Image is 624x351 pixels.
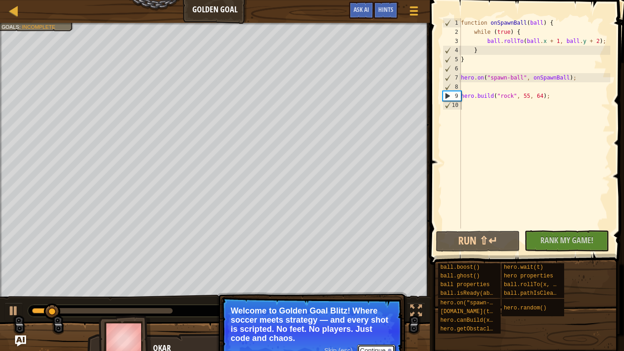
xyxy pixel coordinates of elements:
[443,27,461,37] div: 2
[443,37,461,46] div: 3
[402,2,425,23] button: Show game menu
[504,264,543,271] span: hero.wait(t)
[440,273,480,279] span: ball.ghost()
[440,317,503,324] span: hero.canBuild(x, y)
[5,303,23,321] button: Ctrl + P: Play
[443,18,461,27] div: 1
[354,5,369,14] span: Ask AI
[378,5,393,14] span: Hints
[436,231,520,252] button: Run ⇧↵
[440,290,509,297] span: ball.isReady(ability)
[504,282,560,288] span: ball.rollTo(x, y)
[504,305,547,311] span: hero.random()
[15,335,26,346] button: Ask AI
[504,273,553,279] span: hero properties
[443,101,461,110] div: 10
[443,82,461,91] div: 8
[19,24,22,30] span: :
[440,300,519,306] span: hero.on("spawn-ball", f)
[440,326,519,332] span: hero.getObstacleAt(x, y)
[443,91,461,101] div: 9
[231,306,393,343] p: Welcome to Golden Goal Blitz! Where soccer meets strategy — and every shot is scripted. No feet. ...
[504,290,576,297] span: ball.pathIsClear(x, y)
[440,308,523,315] span: [DOMAIN_NAME](type, x, y)
[443,46,461,55] div: 4
[540,234,593,246] span: Rank My Game!
[349,2,374,19] button: Ask AI
[440,282,490,288] span: ball properties
[407,303,425,321] button: Toggle fullscreen
[443,73,461,82] div: 7
[443,55,461,64] div: 5
[22,24,55,30] span: Incomplete
[1,24,19,30] span: Goals
[524,230,609,251] button: Rank My Game!
[440,264,480,271] span: ball.boost()
[443,64,461,73] div: 6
